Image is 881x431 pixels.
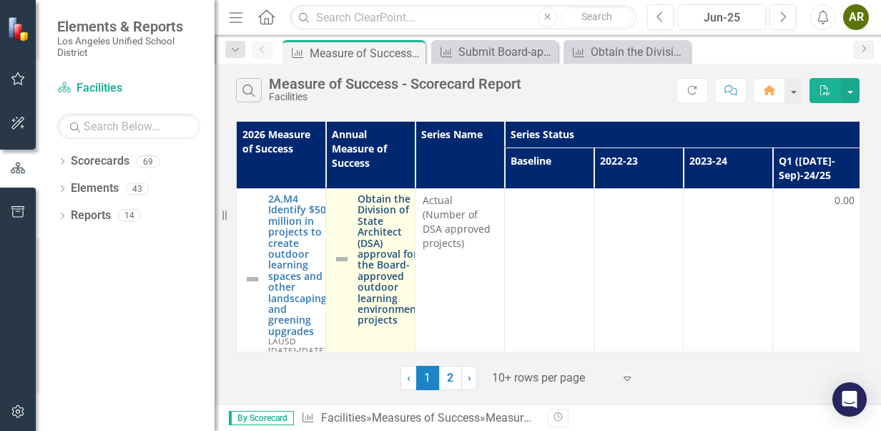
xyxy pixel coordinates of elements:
[7,16,32,41] img: ClearPoint Strategy
[229,411,294,425] span: By Scorecard
[416,366,439,390] span: 1
[57,18,200,35] span: Elements & Reports
[591,43,686,61] div: Obtain the Division of State Architect (DSA) approval for the Board-approved outdoor learning env...
[244,271,261,288] img: Not Defined
[71,153,129,170] a: Scorecards
[268,335,327,365] span: LAUSD [DATE]-[DATE] Strategic Plan
[301,410,537,427] div: » »
[268,193,327,336] a: 2A.M4 Identify $50 million in projects to create outdoor learning spaces and other landscaping an...
[372,411,480,425] a: Measures of Success
[439,366,462,390] a: 2
[269,92,521,102] div: Facilities
[310,44,422,62] div: Measure of Success - Scorecard Report
[269,76,521,92] div: Measure of Success - Scorecard Report
[290,5,636,30] input: Search ClearPoint...
[57,80,200,97] a: Facilities
[843,4,869,30] button: AR
[333,251,350,268] img: Not Defined
[57,114,200,139] input: Search Below...
[567,43,686,61] a: Obtain the Division of State Architect (DSA) approval for the Board-approved outdoor learning env...
[71,180,119,197] a: Elements
[358,193,420,326] a: Obtain the Division of State Architect (DSA) approval for the Board-approved outdoor learning env...
[486,411,683,425] div: Measure of Success - Scorecard Report
[832,382,867,417] div: Open Intercom Messenger
[71,208,111,224] a: Reports
[458,43,554,61] div: Submit Board-approved outdoor learning projects to the Division of State Architect (DSA)
[57,35,200,59] small: Los Angeles Unified School District
[561,7,633,27] button: Search
[581,11,612,22] span: Search
[435,43,554,61] a: Submit Board-approved outdoor learning projects to the Division of State Architect (DSA)
[683,9,761,26] div: Jun-25
[468,371,471,384] span: ›
[137,155,159,168] div: 69
[407,371,410,384] span: ‹
[126,183,149,195] div: 43
[835,193,855,208] span: 0.00
[321,411,366,425] a: Facilities
[118,210,141,222] div: 14
[678,4,766,30] button: Jun-25
[423,193,497,251] span: Actual (Number of DSA approved projects)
